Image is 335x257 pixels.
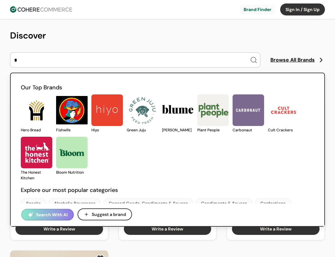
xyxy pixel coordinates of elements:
a: Confections [255,198,291,208]
a: Canned Goods, Condiments & Sauces [103,198,193,208]
button: Write a Review [232,223,320,235]
span: Browse All Brands [270,56,315,64]
a: Condiments & Sauces [196,198,252,208]
a: Alcoholic Beverages [49,198,101,208]
div: Alcoholic Beverages [54,200,95,207]
button: Sign In / Sign Up [280,3,325,15]
a: Browse All Brands [270,56,325,64]
h2: Explore our most popular categories [21,186,314,194]
button: Suggest a brand [78,208,132,220]
div: Canned Goods, Condiments & Sauces [109,200,188,207]
img: Cohere Logo [10,6,72,13]
button: Search With AI [21,209,74,220]
span: Discover [10,30,46,41]
button: Write a Review [15,223,103,235]
div: Confections [260,200,286,207]
h2: Our Top Brands [21,83,314,92]
a: Snacks [21,198,46,208]
button: Write a Review [124,223,211,235]
div: Snacks [26,200,41,207]
div: Condiments & Sauces [201,200,247,207]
